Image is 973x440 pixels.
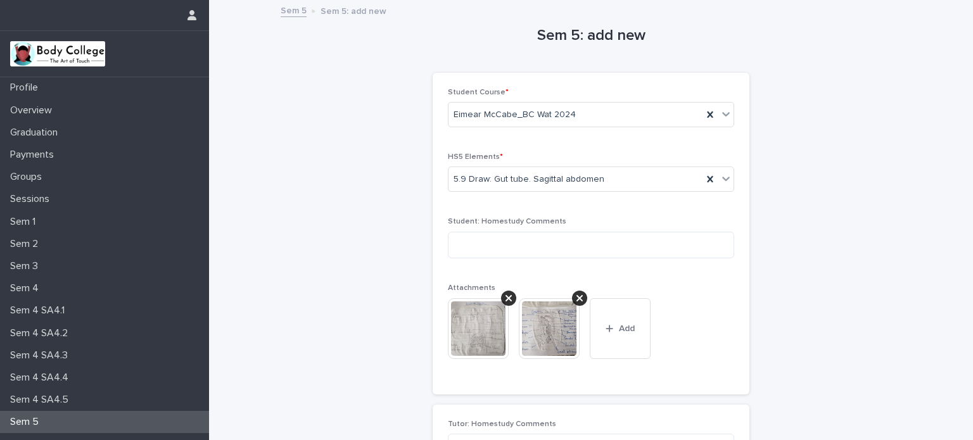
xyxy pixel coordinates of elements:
p: Graduation [5,127,68,139]
span: 5.9 Draw: Gut tube. Sagittal abdomen [454,173,604,186]
p: Sem 1 [5,216,46,228]
span: HS5 Elements [448,153,503,161]
p: Sem 4 [5,282,49,294]
span: Tutor: Homestudy Comments [448,420,556,428]
p: Sessions [5,193,60,205]
img: xvtzy2PTuGgGH0xbwGb2 [10,41,105,66]
p: Profile [5,82,48,94]
p: Groups [5,171,52,183]
span: Eimear McCabe_BC Wat 2024 [454,108,576,122]
p: Sem 4 SA4.2 [5,327,78,339]
p: Payments [5,149,64,161]
p: Overview [5,104,62,116]
span: Student Course [448,89,509,96]
a: Sem 5 [281,3,307,17]
p: Sem 2 [5,238,48,250]
span: Add [619,324,635,333]
button: Add [590,298,651,359]
p: Sem 5 [5,416,49,428]
p: Sem 4 SA4.4 [5,372,79,384]
p: Sem 4 SA4.5 [5,394,79,406]
span: Student: Homestudy Comments [448,218,566,225]
p: Sem 3 [5,260,48,272]
p: Sem 4 SA4.3 [5,349,78,361]
span: Attachments [448,284,495,292]
p: Sem 4 SA4.1 [5,305,75,317]
h1: Sem 5: add new [433,27,749,45]
p: Sem 5: add new [321,3,386,17]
